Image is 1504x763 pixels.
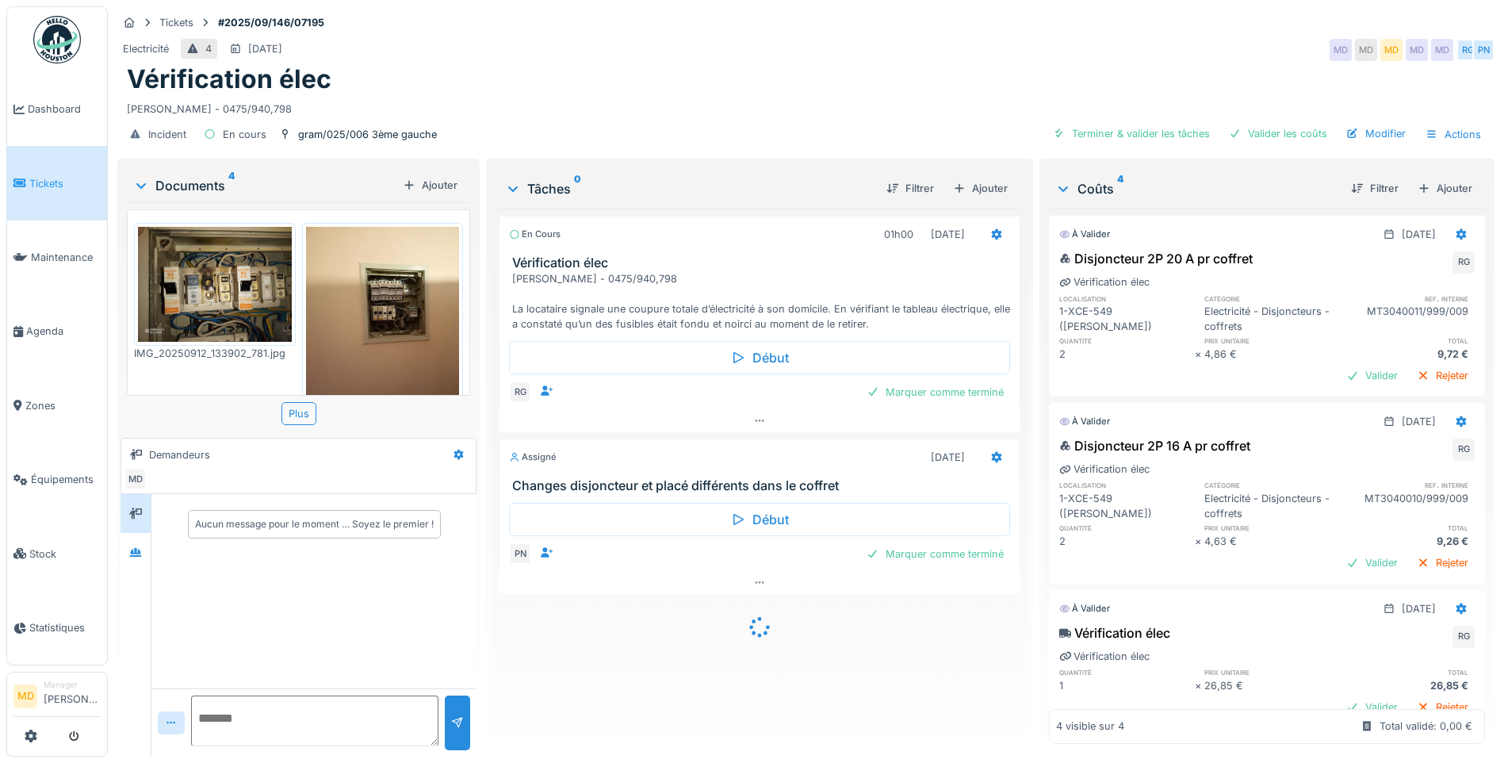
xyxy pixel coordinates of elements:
strong: #2025/09/146/07195 [212,15,331,30]
div: Tâches [505,179,874,198]
div: Demandeurs [149,447,210,462]
div: À valider [1059,415,1110,428]
div: Assigné [509,451,557,464]
h6: quantité [1059,667,1194,677]
span: Stock [29,546,101,562]
h6: total [1340,667,1475,677]
div: × [1195,678,1205,693]
img: 58v5cm44t8u48lwiqafdpy8b7ai2 [138,227,292,342]
div: 26,85 € [1340,678,1475,693]
div: Marquer comme terminé [860,543,1010,565]
div: 1-XCE-549 ([PERSON_NAME]) [1059,491,1194,521]
span: Statistiques [29,620,101,635]
div: [DATE] [248,41,282,56]
div: 4 [205,41,212,56]
div: Electricité [123,41,169,56]
img: Badge_color-CXgf-gQk.svg [33,16,81,63]
div: Vérification élec [1059,274,1150,289]
span: Maintenance [31,250,101,265]
div: Rejeter [1410,552,1475,573]
div: Ajouter [396,174,464,196]
div: 2 [1059,534,1194,549]
h6: localisation [1059,480,1194,490]
sup: 4 [1117,179,1123,198]
div: Total validé: 0,00 € [1380,719,1472,734]
div: Aucun message pour le moment … Soyez le premier ! [195,517,434,531]
div: MD [1355,39,1377,61]
a: Équipements [7,443,107,516]
h6: catégorie [1204,293,1339,304]
div: 4 visible sur 4 [1056,719,1124,734]
h6: prix unitaire [1204,667,1339,677]
div: [PERSON_NAME] - 0475/940,798 La locataire signale une coupure totale d’électricité à son domicile... [512,271,1013,332]
h6: quantité [1059,523,1194,533]
h1: Vérification élec [127,64,331,94]
div: Terminer & valider les tâches [1047,123,1216,144]
div: Valider les coûts [1223,123,1334,144]
h3: Vérification élec [512,255,1013,270]
h6: ref. interne [1340,480,1475,490]
div: Tickets [159,15,193,30]
div: MT3040010/999/009 [1340,491,1475,521]
h6: total [1340,335,1475,346]
div: Valider [1340,552,1404,573]
sup: 0 [574,179,581,198]
a: Tickets [7,146,107,220]
a: Dashboard [7,72,107,146]
h6: quantité [1059,335,1194,346]
div: Vérification élec [1059,649,1150,664]
div: IMG_20250912_133902_781.jpg [134,346,296,361]
div: 01h00 [884,227,913,242]
div: RG [1452,626,1475,648]
div: Vérification élec [1059,462,1150,477]
div: Electricité - Disjoncteurs - coffrets [1204,304,1339,334]
div: [DATE] [1402,227,1436,242]
a: Stock [7,516,107,590]
div: 26,85 € [1204,678,1339,693]
div: MD [124,468,147,490]
div: Coûts [1055,179,1338,198]
div: MT3040011/999/009 [1340,304,1475,334]
div: Modifier [1340,123,1412,144]
a: Statistiques [7,591,107,665]
div: 9,26 € [1340,534,1475,549]
div: Valider [1340,365,1404,386]
div: [DATE] [931,227,965,242]
h3: Changes disjoncteur et placé différents dans le coffret [512,478,1013,493]
div: 4,63 € [1204,534,1339,549]
div: 4,86 € [1204,347,1339,362]
div: [DATE] [1402,414,1436,429]
div: 2 [1059,347,1194,362]
div: MD [1380,39,1403,61]
div: Documents [133,176,396,195]
div: Marquer comme terminé [860,381,1010,403]
span: Dashboard [28,102,101,117]
div: Ajouter [947,178,1014,199]
div: PN [509,543,531,565]
div: Filtrer [1345,178,1405,199]
li: [PERSON_NAME] [44,679,101,713]
div: 1-XCE-549 ([PERSON_NAME]) [1059,304,1194,334]
h6: total [1340,523,1475,533]
img: gye64zujoxcdsijdhsbymzy43hy9 [306,227,460,431]
div: Actions [1418,123,1488,146]
div: Rejeter [1410,365,1475,386]
span: Tickets [29,176,101,191]
div: Filtrer [880,178,940,199]
div: En cours [223,127,266,142]
div: En cours [509,228,561,241]
div: gram/025/006 3ème gauche [298,127,437,142]
h6: catégorie [1204,480,1339,490]
div: × [1195,534,1205,549]
a: MD Manager[PERSON_NAME] [13,679,101,717]
div: Disjoncteur 2P 20 A pr coffret [1059,249,1253,268]
span: Agenda [26,324,101,339]
div: Valider [1340,696,1404,718]
div: À valider [1059,602,1110,615]
div: Plus [281,402,316,425]
div: Manager [44,679,101,691]
span: Zones [25,398,101,413]
div: Rejeter [1410,696,1475,718]
div: [DATE] [1402,601,1436,616]
a: Maintenance [7,220,107,294]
